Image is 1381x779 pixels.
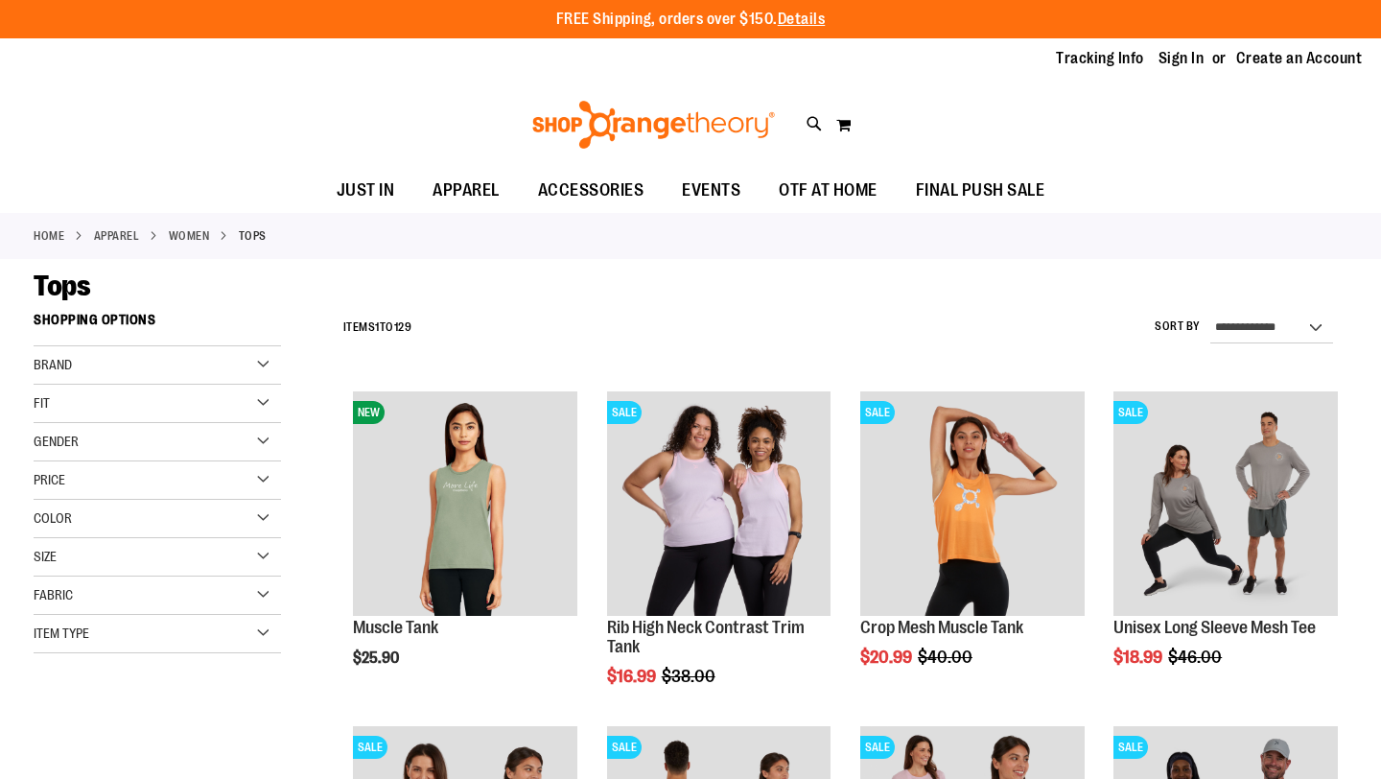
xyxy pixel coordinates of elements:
[1113,391,1338,619] a: Unisex Long Sleeve Mesh Tee primary imageSALE
[662,667,718,686] span: $38.00
[343,313,412,342] h2: Items to
[1113,736,1148,759] span: SALE
[529,101,778,149] img: Shop Orangetheory
[860,401,895,424] span: SALE
[860,391,1085,616] img: Crop Mesh Muscle Tank primary image
[607,667,659,686] span: $16.99
[607,391,831,619] a: Rib Tank w/ Contrast Binding primary imageSALE
[353,736,387,759] span: SALE
[778,11,826,28] a: Details
[860,736,895,759] span: SALE
[860,618,1023,637] a: Crop Mesh Muscle Tank
[34,472,65,487] span: Price
[34,549,57,564] span: Size
[597,382,841,734] div: product
[538,169,644,212] span: ACCESSORIES
[433,169,500,212] span: APPAREL
[34,587,73,602] span: Fabric
[916,169,1045,212] span: FINAL PUSH SALE
[34,303,281,346] strong: Shopping Options
[682,169,740,212] span: EVENTS
[34,626,89,641] span: Item Type
[760,169,897,213] a: OTF AT HOME
[239,227,267,245] strong: Tops
[34,270,90,302] span: Tops
[1236,48,1363,69] a: Create an Account
[1159,48,1205,69] a: Sign In
[413,169,519,212] a: APPAREL
[353,391,577,616] img: Muscle Tank
[1113,648,1165,667] span: $18.99
[607,618,805,656] a: Rib High Neck Contrast Trim Tank
[94,227,140,245] a: APPAREL
[860,648,915,667] span: $20.99
[607,401,642,424] span: SALE
[353,649,402,667] span: $25.90
[169,227,210,245] a: WOMEN
[353,618,438,637] a: Muscle Tank
[851,382,1094,716] div: product
[663,169,760,213] a: EVENTS
[34,227,64,245] a: Home
[779,169,878,212] span: OTF AT HOME
[34,357,72,372] span: Brand
[353,401,385,424] span: NEW
[860,391,1085,619] a: Crop Mesh Muscle Tank primary imageSALE
[607,736,642,759] span: SALE
[34,395,50,411] span: Fit
[1168,648,1225,667] span: $46.00
[34,434,79,449] span: Gender
[375,320,380,334] span: 1
[1155,319,1201,335] label: Sort By
[353,391,577,619] a: Muscle TankNEW
[607,391,831,616] img: Rib Tank w/ Contrast Binding primary image
[556,9,826,31] p: FREE Shipping, orders over $150.
[918,648,975,667] span: $40.00
[897,169,1065,213] a: FINAL PUSH SALE
[1104,382,1347,716] div: product
[34,510,72,526] span: Color
[519,169,664,213] a: ACCESSORIES
[1113,618,1316,637] a: Unisex Long Sleeve Mesh Tee
[317,169,414,213] a: JUST IN
[1056,48,1144,69] a: Tracking Info
[394,320,412,334] span: 129
[337,169,395,212] span: JUST IN
[343,382,587,716] div: product
[1113,391,1338,616] img: Unisex Long Sleeve Mesh Tee primary image
[1113,401,1148,424] span: SALE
